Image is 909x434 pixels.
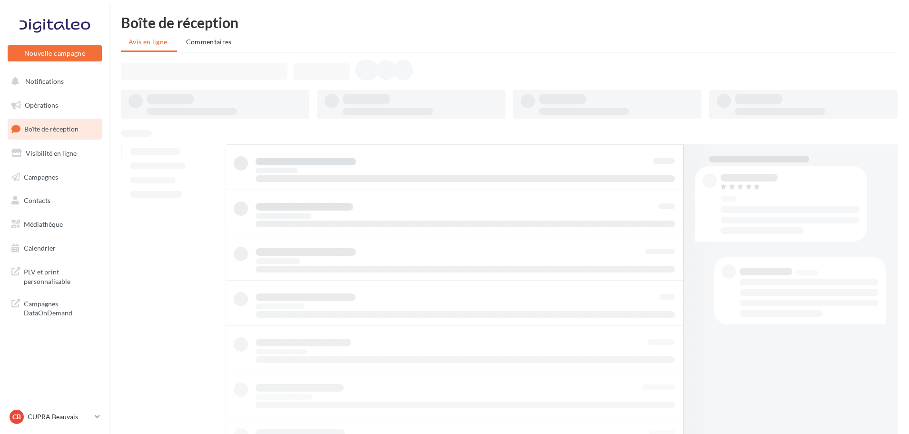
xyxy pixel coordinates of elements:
[6,167,104,187] a: Campagnes
[24,265,98,286] span: PLV et print personnalisable
[8,408,102,426] a: CB CUPRA Beauvais
[28,412,91,422] p: CUPRA Beauvais
[6,262,104,290] a: PLV et print personnalisable
[121,15,898,30] div: Boîte de réception
[25,77,64,85] span: Notifications
[24,220,63,228] span: Médiathèque
[6,143,104,163] a: Visibilité en ligne
[12,412,21,422] span: CB
[6,191,104,211] a: Contacts
[24,125,79,133] span: Boîte de réception
[26,149,77,157] span: Visibilité en ligne
[6,214,104,234] a: Médiathèque
[6,119,104,139] a: Boîte de réception
[25,101,58,109] span: Opérations
[24,172,58,181] span: Campagnes
[24,244,56,252] span: Calendrier
[6,293,104,322] a: Campagnes DataOnDemand
[24,196,50,204] span: Contacts
[186,38,232,46] span: Commentaires
[8,45,102,61] button: Nouvelle campagne
[6,95,104,115] a: Opérations
[6,238,104,258] a: Calendrier
[24,297,98,318] span: Campagnes DataOnDemand
[6,71,100,91] button: Notifications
